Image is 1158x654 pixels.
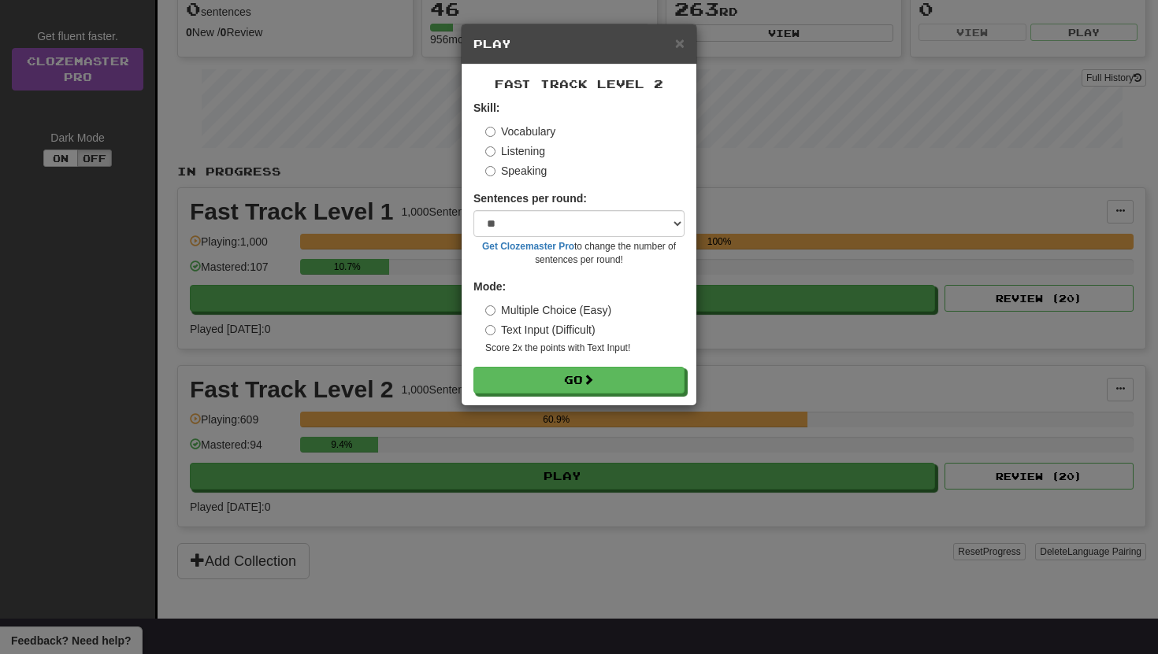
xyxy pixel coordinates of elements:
[485,305,495,316] input: Multiple Choice (Easy)
[473,240,685,267] small: to change the number of sentences per round!
[495,77,663,91] span: Fast Track Level 2
[473,102,499,114] strong: Skill:
[482,241,574,252] a: Get Clozemaster Pro
[473,280,506,293] strong: Mode:
[485,124,555,139] label: Vocabulary
[485,342,685,355] small: Score 2x the points with Text Input !
[473,367,685,394] button: Go
[485,166,495,176] input: Speaking
[473,190,587,206] label: Sentences per round:
[485,127,495,137] input: Vocabulary
[485,163,547,179] label: Speaking
[675,34,685,52] span: ×
[675,35,685,51] button: Close
[485,325,495,335] input: Text Input (Difficult)
[485,143,545,159] label: Listening
[485,146,495,157] input: Listening
[485,302,611,318] label: Multiple Choice (Easy)
[485,322,596,338] label: Text Input (Difficult)
[473,36,685,52] h5: Play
